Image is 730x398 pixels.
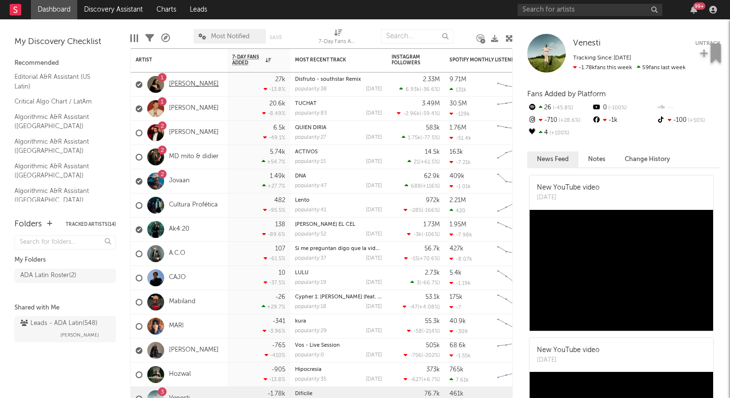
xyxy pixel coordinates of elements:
[404,352,440,358] div: ( )
[392,54,425,66] div: Instagram Followers
[537,355,600,365] div: [DATE]
[264,280,285,286] div: -37.5 %
[449,111,470,117] div: -129k
[413,232,421,237] span: -3k
[537,193,600,203] div: [DATE]
[690,6,697,14] button: 99+
[493,266,536,290] svg: Chart title
[423,232,438,237] span: -106 %
[527,151,578,167] button: News Feed
[548,131,569,136] span: +100 %
[449,57,522,63] div: Spotify Monthly Listeners
[295,222,355,227] a: [PERSON_NAME] EL CEL
[272,342,285,349] div: -765
[426,197,440,204] div: 972k
[211,33,250,40] span: Most Notified
[295,125,382,131] div: QUIEN DIRIA
[273,125,285,131] div: 6.5k
[449,270,462,276] div: 5.4k
[397,110,440,117] div: ( )
[275,221,285,228] div: 138
[295,246,400,251] a: Si me preguntan digo que la vida es corta
[417,280,420,286] span: 3
[295,270,382,276] div: LULU
[404,376,440,383] div: ( )
[169,274,186,282] a: CAJO
[232,54,263,66] span: 7-Day Fans Added
[366,328,382,334] div: [DATE]
[295,149,382,155] div: ACTIVOS
[169,104,219,113] a: [PERSON_NAME]
[408,135,421,141] span: 1.75k
[406,87,420,92] span: 6.93k
[366,304,382,310] div: [DATE]
[263,207,285,213] div: -95.5 %
[14,112,106,132] a: Algorithmic A&R Assistant ([GEOGRAPHIC_DATA])
[366,207,382,213] div: [DATE]
[169,298,196,306] a: Mabiland
[262,183,285,189] div: +27.7 %
[263,134,285,141] div: -49.1 %
[169,80,219,88] a: [PERSON_NAME]
[449,280,471,286] div: -1.19k
[161,24,170,52] div: A&R Pipeline
[410,256,418,262] span: -15
[449,101,467,107] div: 30.5M
[14,316,116,342] a: Leads - ADA Latin(548)[PERSON_NAME]
[403,111,420,117] span: -2.96k
[275,246,285,252] div: 107
[295,270,309,276] a: LULU
[423,208,438,213] span: -166 %
[687,118,705,123] span: +50 %
[449,353,471,359] div: -1.55k
[449,246,463,252] div: 427k
[615,151,680,167] button: Change History
[591,102,656,114] div: 0
[419,305,438,310] span: +4.08 %
[169,177,190,185] a: Jovaan
[693,2,705,10] div: 99 +
[269,101,285,107] div: 20.6k
[527,90,606,98] span: Fans Added by Platform
[262,159,285,165] div: +54.7 %
[295,101,317,106] a: TUCHAT
[14,302,116,314] div: Shared with Me
[449,197,466,204] div: 2.21M
[269,35,282,40] button: Save
[413,329,422,334] span: -58
[404,207,440,213] div: ( )
[422,184,438,189] span: +116 %
[449,377,469,383] div: 7.61k
[656,114,720,127] div: -100
[295,319,382,324] div: kura
[449,294,463,300] div: 175k
[319,24,357,52] div: 7-Day Fans Added (7-Day Fans Added)
[573,55,631,61] span: Tracking Since: [DATE]
[410,280,440,286] div: ( )
[421,280,438,286] span: -66.7 %
[263,328,285,334] div: -3.96 %
[449,149,463,155] div: 163k
[449,173,464,179] div: 409k
[14,268,116,283] a: ADA Latin Roster(2)
[449,207,465,214] div: 420
[493,121,536,145] svg: Chart title
[295,232,326,237] div: popularity: 52
[420,256,438,262] span: +70.6 %
[66,222,116,227] button: Tracked Artists(14)
[169,153,219,161] a: MD mito & didier
[493,73,536,97] svg: Chart title
[449,159,471,165] div: -7.21k
[295,246,382,251] div: Si me preguntan digo que la vida es corta
[426,342,440,349] div: 505k
[169,201,218,209] a: Cultura Profética
[591,114,656,127] div: -1k
[404,255,440,262] div: ( )
[295,198,309,203] a: Lento
[424,246,440,252] div: 56.7k
[607,105,627,111] span: -100 %
[275,76,285,83] div: 27k
[169,129,219,137] a: [PERSON_NAME]
[407,328,440,334] div: ( )
[537,183,600,193] div: New YouTube video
